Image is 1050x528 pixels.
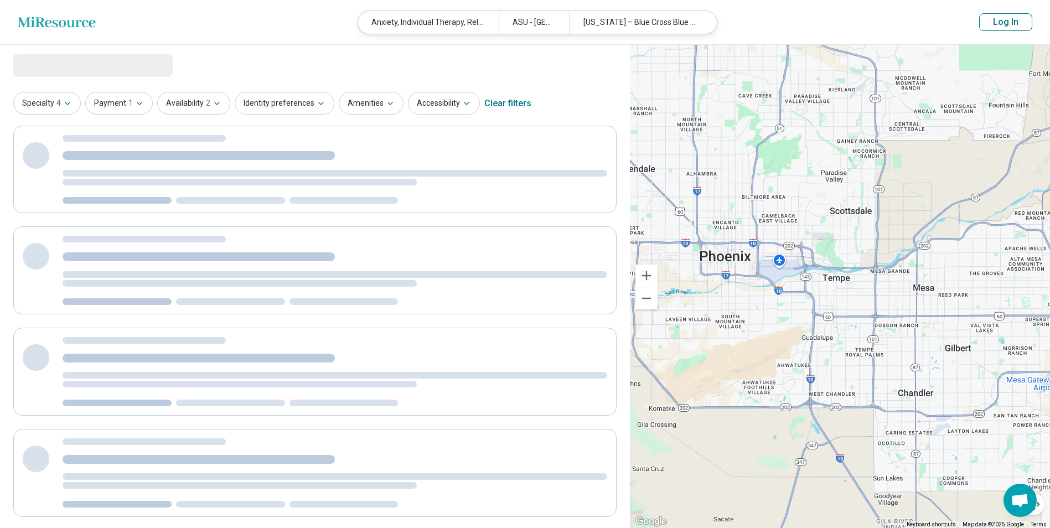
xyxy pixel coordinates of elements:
button: Identity preferences [235,92,334,115]
button: Zoom out [635,287,658,309]
a: Terms (opens in new tab) [1031,521,1047,527]
span: 4 [56,97,61,109]
button: Accessibility [408,92,480,115]
div: Clear filters [484,90,531,117]
div: Anxiety, Individual Therapy, Relationship(s) with Friends/Roommates [358,11,499,34]
span: Loading... [13,54,106,76]
button: Availability2 [157,92,230,115]
div: [US_STATE] – Blue Cross Blue Shield [570,11,710,34]
span: 2 [206,97,210,109]
button: Payment1 [85,92,153,115]
div: Open chat [1004,484,1037,517]
button: Amenities [339,92,404,115]
div: ASU - [GEOGRAPHIC_DATA], [GEOGRAPHIC_DATA], [GEOGRAPHIC_DATA] [499,11,569,34]
button: Zoom in [635,265,658,287]
button: Specialty4 [13,92,81,115]
span: 1 [128,97,133,109]
button: Log In [979,13,1032,31]
span: Map data ©2025 Google [963,521,1024,527]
